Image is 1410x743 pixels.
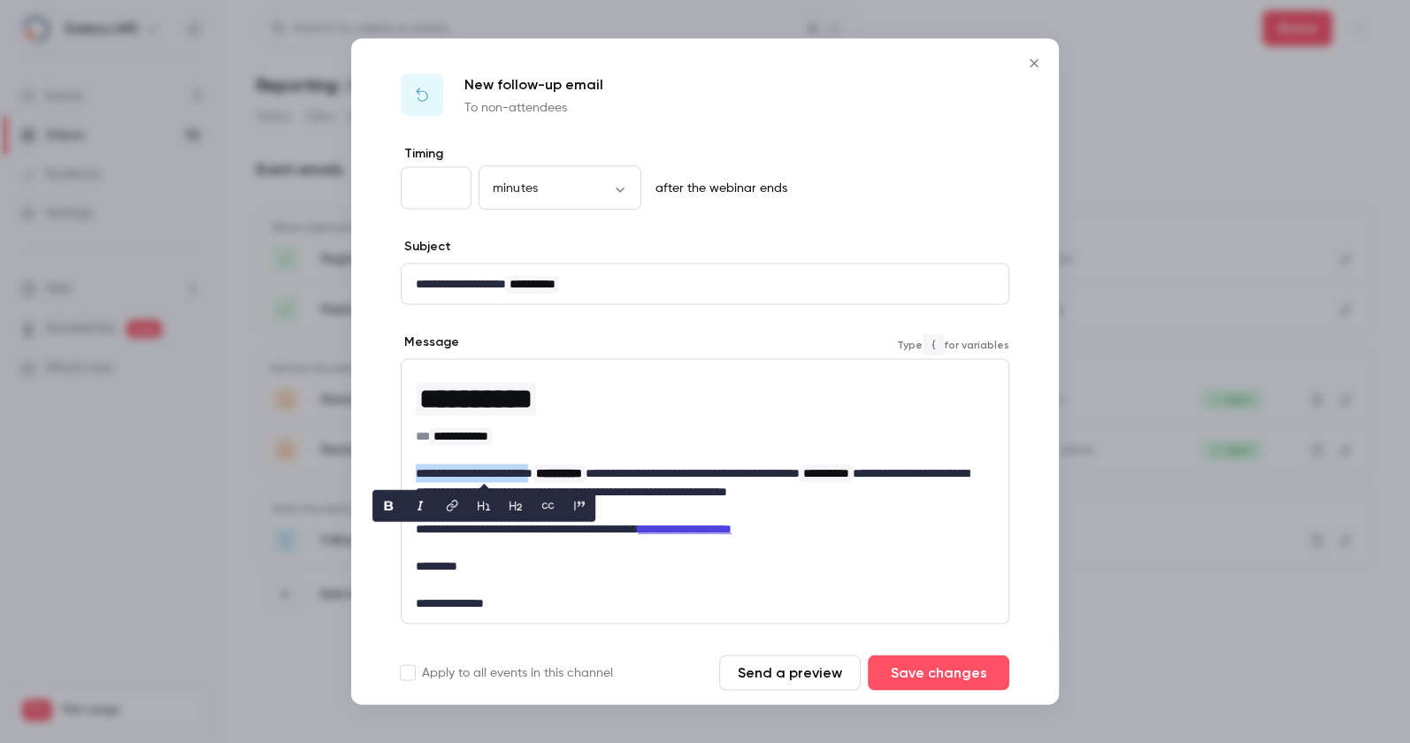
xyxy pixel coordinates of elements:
[868,655,1009,691] button: Save changes
[464,74,603,96] p: New follow-up email
[1016,46,1052,81] button: Close
[401,238,451,256] label: Subject
[479,179,641,196] div: minutes
[897,333,1009,355] span: Type for variables
[719,655,861,691] button: Send a preview
[401,664,613,682] label: Apply to all events in this channel
[401,145,1009,163] label: Timing
[402,264,1008,304] div: editor
[648,180,787,197] p: after the webinar ends
[438,491,466,519] button: link
[464,99,603,117] p: To non-attendees
[401,333,459,351] label: Message
[374,491,402,519] button: bold
[406,491,434,519] button: italic
[402,360,1008,624] div: editor
[923,333,944,355] code: {
[565,491,594,519] button: blockquote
